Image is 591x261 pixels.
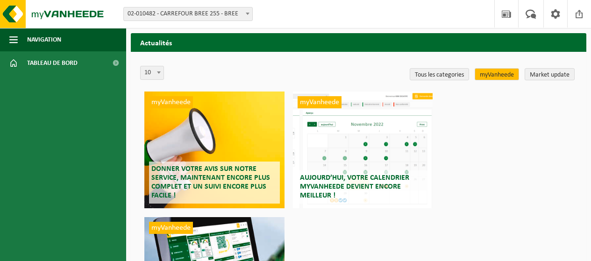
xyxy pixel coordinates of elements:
[27,28,61,51] span: Navigation
[151,165,270,200] span: Donner votre avis sur notre service, maintenant encore plus complet et un suivi encore plus facile !
[149,96,193,108] span: myVanheede
[293,92,433,208] a: myVanheede Aujourd’hui, votre calendrier myVanheede devient encore meilleur !
[123,7,253,21] span: 02-010482 - CARREFOUR BREE 255 - BREE
[124,7,252,21] span: 02-010482 - CARREFOUR BREE 255 - BREE
[475,68,519,80] a: myVanheede
[149,222,193,234] span: myVanheede
[144,92,284,208] a: myVanheede Donner votre avis sur notre service, maintenant encore plus complet et un suivi encore...
[141,66,164,79] span: 10
[27,51,78,75] span: Tableau de bord
[410,68,469,80] a: Tous les categories
[131,33,586,51] h2: Actualités
[525,68,575,80] a: Market update
[300,174,409,199] span: Aujourd’hui, votre calendrier myVanheede devient encore meilleur !
[298,96,342,108] span: myVanheede
[140,66,164,80] span: 10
